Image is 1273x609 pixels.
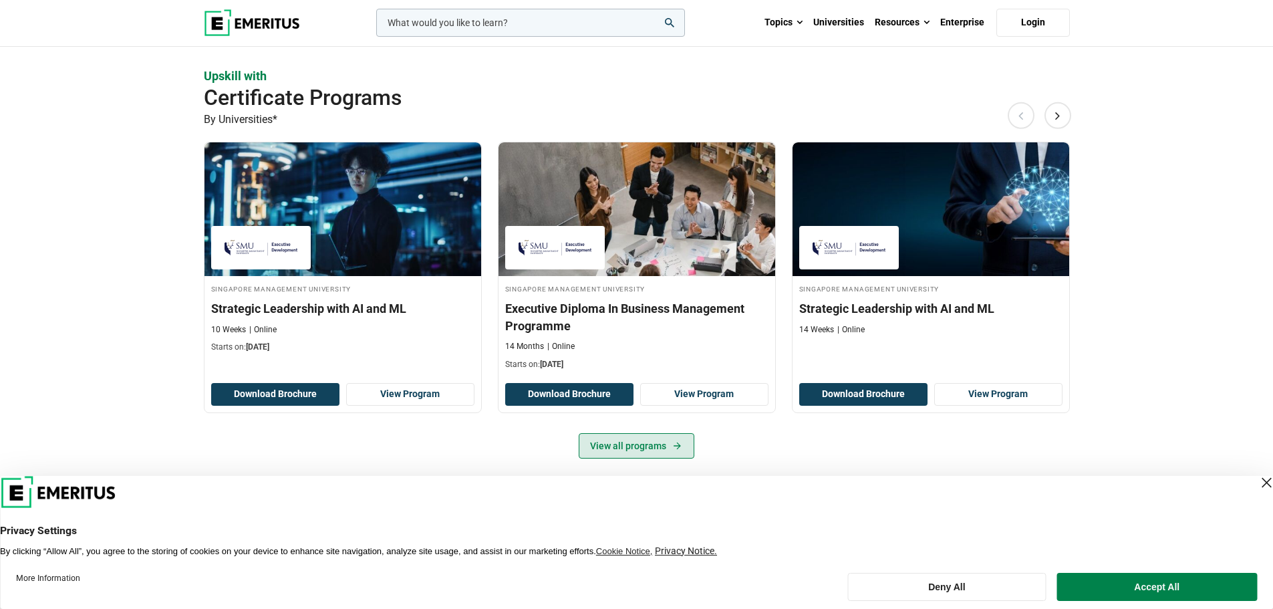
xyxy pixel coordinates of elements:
[640,383,768,406] a: View Program
[246,342,269,352] span: [DATE]
[799,383,928,406] button: Download Brochure
[499,142,775,377] a: Business Management Course by Singapore Management University - November 28, 2025 Singapore Manag...
[806,233,893,263] img: Singapore Management University
[211,324,246,336] p: 10 Weeks
[996,9,1070,37] a: Login
[837,324,865,336] p: Online
[793,142,1069,276] img: Strategic Leadership with AI and ML | Online Leadership Course
[204,142,481,360] a: AI and Machine Learning Course by Singapore Management University - November 24, 2025 Singapore M...
[211,300,474,317] h3: Strategic Leadership with AI and ML
[1008,102,1034,128] button: Previous
[211,283,474,294] h4: Singapore Management University
[204,68,1070,84] p: Upskill with
[499,142,775,276] img: Executive Diploma In Business Management Programme | Online Business Management Course
[249,324,277,336] p: Online
[218,233,305,263] img: Singapore Management University
[211,383,339,406] button: Download Brochure
[934,383,1063,406] a: View Program
[547,341,575,352] p: Online
[540,360,563,369] span: [DATE]
[204,84,983,111] h2: Certificate Programs
[799,300,1063,317] h3: Strategic Leadership with AI and ML
[204,111,1070,128] p: By Universities*
[799,283,1063,294] h4: Singapore Management University
[799,324,834,336] p: 14 Weeks
[793,142,1069,342] a: Leadership Course by Singapore Management University - Singapore Management University Singapore ...
[505,359,768,370] p: Starts on:
[1044,102,1071,128] button: Next
[376,9,685,37] input: woocommerce-product-search-field-0
[505,341,544,352] p: 14 Months
[579,433,694,459] a: View all programs
[505,383,633,406] button: Download Brochure
[346,383,474,406] a: View Program
[512,233,599,263] img: Singapore Management University
[211,342,474,353] p: Starts on:
[505,283,768,294] h4: Singapore Management University
[505,300,768,334] h3: Executive Diploma In Business Management Programme
[204,142,481,276] img: Strategic Leadership with AI and ML | Online AI and Machine Learning Course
